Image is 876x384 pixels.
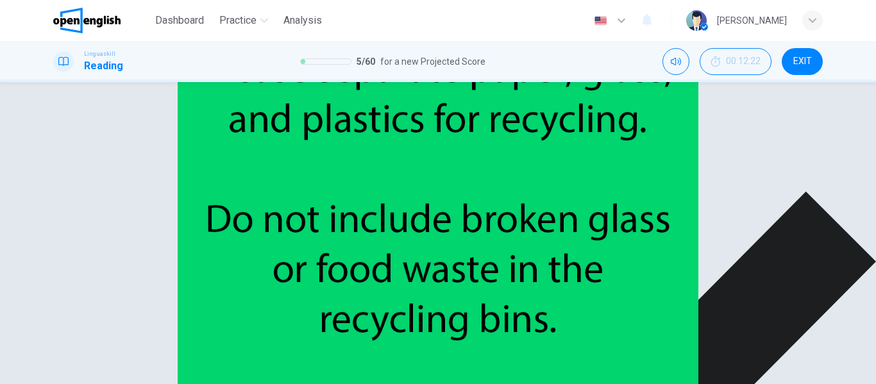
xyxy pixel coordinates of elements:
div: [PERSON_NAME] [717,13,787,28]
button: Dashboard [150,9,209,32]
span: Dashboard [155,13,204,28]
span: for a new Projected Score [380,54,485,69]
a: OpenEnglish logo [53,8,150,33]
button: EXIT [782,48,823,75]
span: EXIT [793,56,812,67]
span: 5 / 60 [357,54,375,69]
button: 00:12:22 [700,48,771,75]
span: Analysis [283,13,322,28]
img: Profile picture [686,10,707,31]
div: Hide [700,48,771,75]
button: Analysis [278,9,327,32]
span: Practice [219,13,257,28]
div: Mute [662,48,689,75]
button: Practice [214,9,273,32]
span: Linguaskill [84,49,115,58]
img: en [593,16,609,26]
img: OpenEnglish logo [53,8,121,33]
span: 00:12:22 [726,56,761,67]
h1: Reading [84,58,123,74]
